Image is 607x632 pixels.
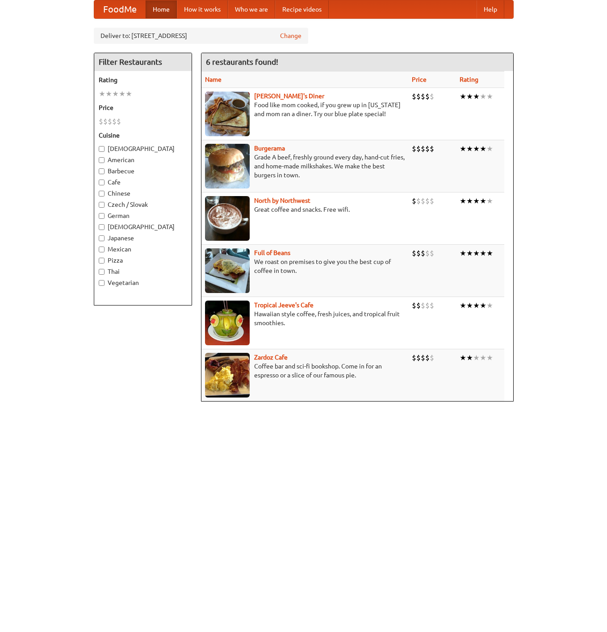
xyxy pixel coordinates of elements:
[412,144,416,154] li: $
[425,144,430,154] li: $
[466,301,473,310] li: ★
[205,257,405,275] p: We roast on premises to give you the best cup of coffee in town.
[430,144,434,154] li: $
[205,100,405,118] p: Food like mom cooked, if you grew up in [US_STATE] and mom ran a diner. Try our blue plate special!
[460,144,466,154] li: ★
[205,301,250,345] img: jeeves.jpg
[177,0,228,18] a: How it works
[416,248,421,258] li: $
[486,248,493,258] li: ★
[480,248,486,258] li: ★
[412,353,416,363] li: $
[486,196,493,206] li: ★
[254,301,314,309] a: Tropical Jeeve's Cafe
[205,92,250,136] img: sallys.jpg
[460,76,478,83] a: Rating
[425,353,430,363] li: $
[254,145,285,152] a: Burgerama
[99,235,105,241] input: Japanese
[99,117,103,126] li: $
[416,301,421,310] li: $
[206,58,278,66] ng-pluralize: 6 restaurants found!
[99,245,187,254] label: Mexican
[473,196,480,206] li: ★
[477,0,504,18] a: Help
[99,247,105,252] input: Mexican
[254,197,310,204] a: North by Northwest
[205,153,405,180] p: Grade A beef, freshly ground every day, hand-cut fries, and home-made milkshakes. We make the bes...
[99,75,187,84] h5: Rating
[112,117,117,126] li: $
[466,92,473,101] li: ★
[416,92,421,101] li: $
[412,301,416,310] li: $
[486,92,493,101] li: ★
[99,258,105,264] input: Pizza
[126,89,132,99] li: ★
[117,117,121,126] li: $
[430,301,434,310] li: $
[205,248,250,293] img: beans.jpg
[99,157,105,163] input: American
[421,353,425,363] li: $
[486,353,493,363] li: ★
[94,0,146,18] a: FoodMe
[421,301,425,310] li: $
[480,92,486,101] li: ★
[430,353,434,363] li: $
[480,196,486,206] li: ★
[99,200,187,209] label: Czech / Slovak
[99,280,105,286] input: Vegetarian
[480,301,486,310] li: ★
[412,76,427,83] a: Price
[412,248,416,258] li: $
[421,248,425,258] li: $
[94,28,308,44] div: Deliver to: [STREET_ADDRESS]
[466,144,473,154] li: ★
[99,189,187,198] label: Chinese
[430,196,434,206] li: $
[460,92,466,101] li: ★
[99,269,105,275] input: Thai
[99,211,187,220] label: German
[99,146,105,152] input: [DEMOGRAPHIC_DATA]
[466,353,473,363] li: ★
[99,103,187,112] h5: Price
[425,301,430,310] li: $
[99,180,105,185] input: Cafe
[99,168,105,174] input: Barbecue
[412,196,416,206] li: $
[473,248,480,258] li: ★
[254,92,324,100] a: [PERSON_NAME]'s Diner
[254,354,288,361] a: Zardoz Cafe
[480,353,486,363] li: ★
[421,92,425,101] li: $
[99,144,187,153] label: [DEMOGRAPHIC_DATA]
[425,92,430,101] li: $
[99,267,187,276] label: Thai
[460,248,466,258] li: ★
[416,144,421,154] li: $
[119,89,126,99] li: ★
[473,144,480,154] li: ★
[105,89,112,99] li: ★
[466,196,473,206] li: ★
[99,202,105,208] input: Czech / Slovak
[421,196,425,206] li: $
[486,144,493,154] li: ★
[416,196,421,206] li: $
[99,213,105,219] input: German
[205,76,222,83] a: Name
[430,92,434,101] li: $
[99,155,187,164] label: American
[205,362,405,380] p: Coffee bar and sci-fi bookshop. Come in for an espresso or a slice of our famous pie.
[421,144,425,154] li: $
[99,222,187,231] label: [DEMOGRAPHIC_DATA]
[228,0,275,18] a: Who we are
[430,248,434,258] li: $
[460,353,466,363] li: ★
[99,278,187,287] label: Vegetarian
